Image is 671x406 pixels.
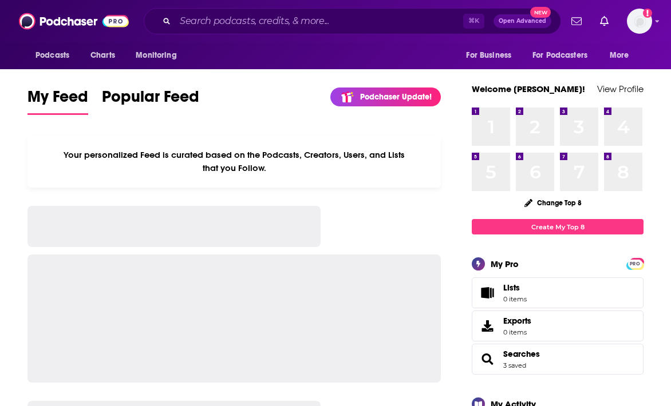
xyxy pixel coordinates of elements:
a: Lists [472,277,644,308]
a: Searches [476,351,499,367]
span: Lists [476,285,499,301]
button: open menu [458,45,526,66]
span: PRO [628,260,642,268]
span: 0 items [503,328,531,336]
span: Monitoring [136,47,176,63]
button: Open AdvancedNew [494,14,551,28]
span: Lists [503,282,527,293]
a: Show notifications dropdown [595,11,613,31]
img: Podchaser - Follow, Share and Rate Podcasts [19,10,129,32]
a: Exports [472,311,644,341]
button: open menu [525,45,604,66]
a: Charts [83,45,122,66]
span: Logged in as sophiak [627,9,652,34]
a: PRO [628,259,642,268]
span: New [530,7,551,18]
button: Change Top 8 [518,196,589,210]
svg: Add a profile image [643,9,652,18]
a: Welcome [PERSON_NAME]! [472,83,585,94]
button: open menu [27,45,84,66]
img: User Profile [627,9,652,34]
a: View Profile [597,83,644,94]
span: Popular Feed [102,87,199,113]
span: More [610,47,629,63]
a: Searches [503,349,540,359]
p: Podchaser Update! [360,92,432,102]
a: Show notifications dropdown [567,11,586,31]
button: Show profile menu [627,9,652,34]
span: ⌘ K [463,14,484,29]
span: Searches [472,344,644,375]
a: 3 saved [503,361,526,369]
button: open menu [128,45,191,66]
span: Exports [503,316,531,326]
span: Charts [90,47,115,63]
span: For Business [466,47,511,63]
span: Podcasts [35,47,69,63]
a: Popular Feed [102,87,199,115]
span: My Feed [27,87,88,113]
div: Your personalized Feed is curated based on the Podcasts, Creators, Users, and Lists that you Follow. [27,136,441,188]
span: Exports [476,318,499,334]
span: For Podcasters [532,47,587,63]
a: Create My Top 8 [472,219,644,234]
div: My Pro [491,258,519,269]
span: Lists [503,282,520,293]
button: open menu [602,45,644,66]
input: Search podcasts, credits, & more... [175,12,463,30]
div: Search podcasts, credits, & more... [144,8,561,34]
span: Open Advanced [499,18,546,24]
a: My Feed [27,87,88,115]
span: 0 items [503,295,527,303]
